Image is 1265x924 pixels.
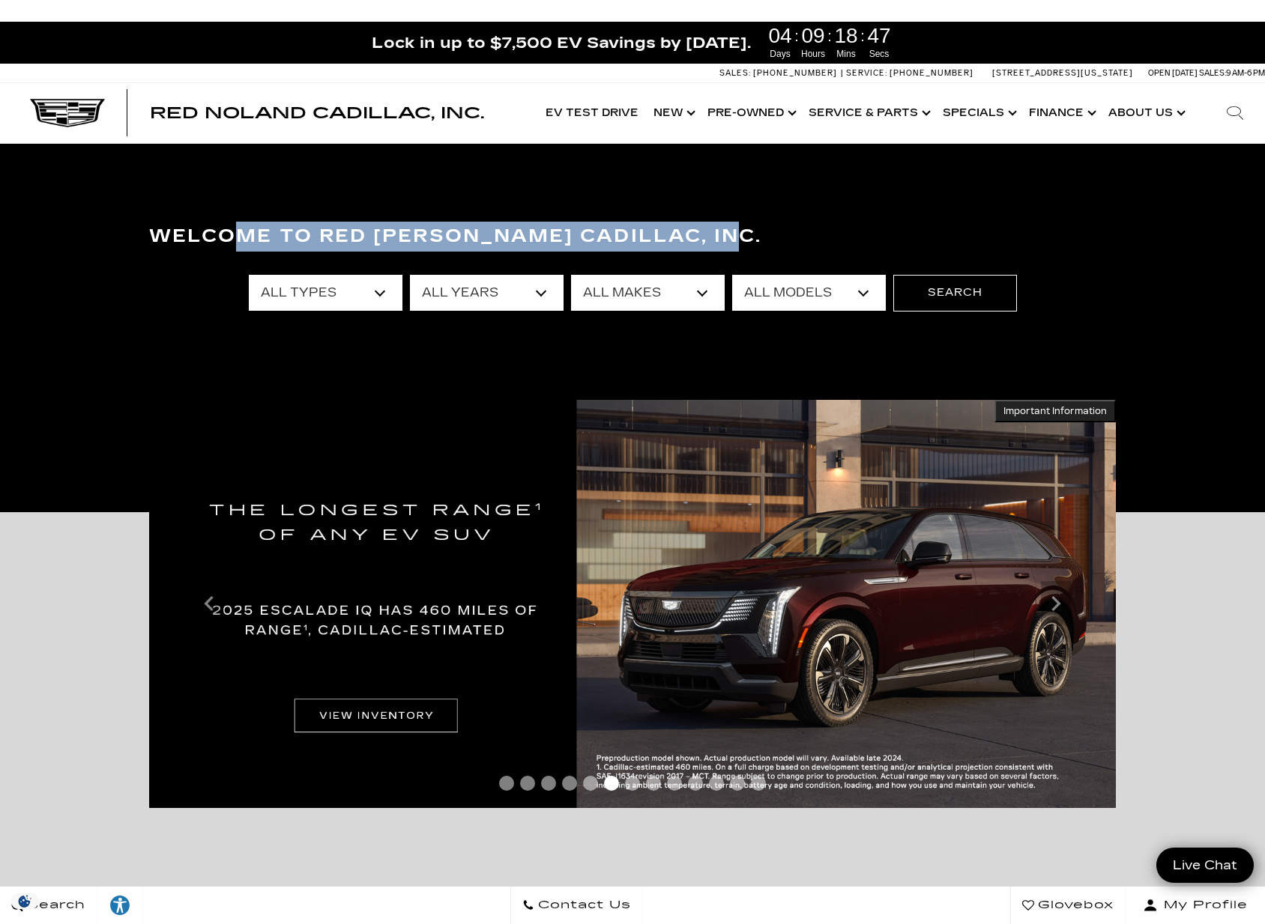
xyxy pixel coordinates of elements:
[150,106,484,121] a: Red Noland Cadillac, Inc.
[893,275,1017,311] button: Search
[753,68,837,78] span: [PHONE_NUMBER]
[688,776,703,791] span: Go to slide 10
[827,25,832,47] span: :
[541,776,556,791] span: Go to slide 3
[935,83,1021,143] a: Specials
[97,887,143,924] a: Explore your accessibility options
[667,776,682,791] span: Go to slide 9
[97,894,142,917] div: Explore your accessibility options
[1158,895,1248,916] span: My Profile
[801,83,935,143] a: Service & Parts
[719,68,751,78] span: Sales:
[510,887,643,924] a: Contact Us
[1165,857,1245,874] span: Live Chat
[646,83,700,143] a: New
[1034,895,1114,916] span: Glovebox
[751,776,766,791] span: Go to slide 13
[766,25,794,46] span: 04
[1240,29,1258,47] a: Close
[719,69,841,77] a: Sales: [PHONE_NUMBER]
[709,776,724,791] span: Go to slide 11
[562,776,577,791] span: Go to slide 4
[30,99,105,127] img: Cadillac Dark Logo with Cadillac White Text
[1205,83,1265,143] div: Search
[538,83,646,143] a: EV Test Drive
[700,83,801,143] a: Pre-Owned
[1148,68,1198,78] span: Open [DATE]
[1021,83,1101,143] a: Finance
[1003,405,1107,417] span: Important Information
[832,47,860,61] span: Mins
[841,69,977,77] a: Service: [PHONE_NUMBER]
[149,222,1116,252] h3: Welcome to Red [PERSON_NAME] Cadillac, Inc.
[520,776,535,791] span: Go to slide 2
[194,581,224,626] div: Previous
[832,25,860,46] span: 18
[799,47,827,61] span: Hours
[372,33,751,52] span: Lock in up to $7,500 EV Savings by [DATE].
[799,25,827,46] span: 09
[149,400,1116,808] img: THE LONGEST RANGE OF ANY EV SUV. 2025 ESCALADE IQ HAS 460 MILES OF RANGE, CADILLAC-ESTIMATED.
[732,275,886,311] select: Filter by model
[794,25,799,47] span: :
[410,275,564,311] select: Filter by year
[7,893,42,909] section: Click to Open Cookie Consent Modal
[646,776,661,791] span: Go to slide 8
[890,68,973,78] span: [PHONE_NUMBER]
[992,68,1133,78] a: [STREET_ADDRESS][US_STATE]
[1126,887,1265,924] button: Open user profile menu
[1156,848,1254,883] a: Live Chat
[571,275,725,311] select: Filter by make
[249,275,402,311] select: Filter by type
[1010,887,1126,924] a: Glovebox
[1199,68,1226,78] span: Sales:
[150,104,484,122] span: Red Noland Cadillac, Inc.
[846,68,887,78] span: Service:
[1041,581,1071,626] div: Next
[1101,83,1190,143] a: About Us
[730,776,745,791] span: Go to slide 12
[534,895,631,916] span: Contact Us
[865,25,893,46] span: 47
[865,47,893,61] span: Secs
[860,25,865,47] span: :
[1226,68,1265,78] span: 9 AM-6 PM
[766,47,794,61] span: Days
[23,895,85,916] span: Search
[499,776,514,791] span: Go to slide 1
[604,776,619,791] span: Go to slide 6
[625,776,640,791] span: Go to slide 7
[7,893,42,909] img: Opt-Out Icon
[583,776,598,791] span: Go to slide 5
